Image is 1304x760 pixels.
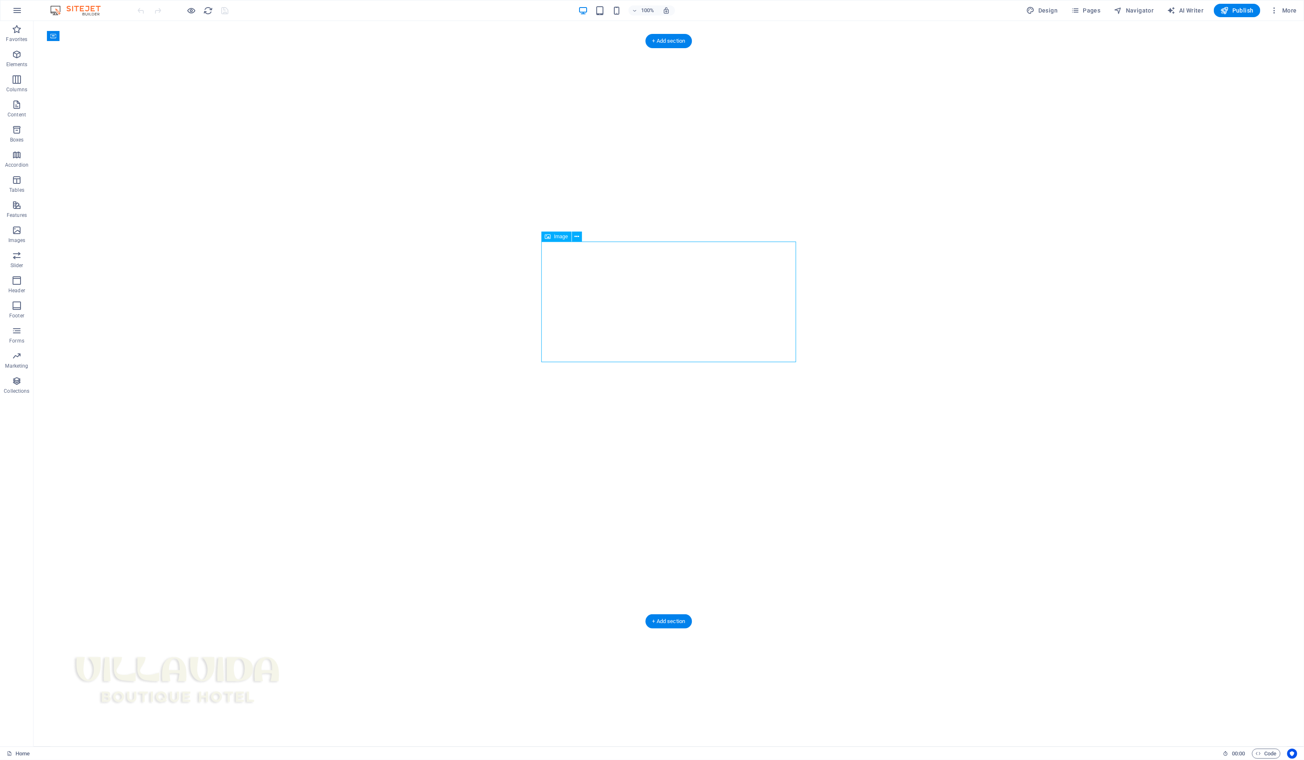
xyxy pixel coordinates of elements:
[1221,6,1254,15] span: Publish
[7,212,27,219] p: Features
[1167,6,1204,15] span: AI Writer
[1023,4,1061,17] div: Design (Ctrl+Alt+Y)
[6,36,27,43] p: Favorites
[8,287,25,294] p: Header
[9,312,24,319] p: Footer
[10,262,23,269] p: Slider
[1214,4,1260,17] button: Publish
[1270,6,1297,15] span: More
[48,5,111,15] img: Editor Logo
[1164,4,1207,17] button: AI Writer
[8,237,26,244] p: Images
[641,5,655,15] h6: 100%
[1252,749,1281,759] button: Code
[5,162,28,168] p: Accordion
[1223,749,1245,759] h6: Session time
[1114,6,1154,15] span: Navigator
[186,5,197,15] button: Click here to leave preview mode and continue editing
[9,187,24,193] p: Tables
[1287,749,1297,759] button: Usercentrics
[1256,749,1277,759] span: Code
[1068,4,1104,17] button: Pages
[7,749,30,759] a: Click to cancel selection. Double-click to open Pages
[6,86,27,93] p: Columns
[1027,6,1058,15] span: Design
[646,34,692,48] div: + Add section
[554,234,568,239] span: Image
[8,111,26,118] p: Content
[5,363,28,369] p: Marketing
[203,5,213,15] button: reload
[6,61,28,68] p: Elements
[204,6,213,15] i: Reload page
[1232,749,1245,759] span: 00 00
[9,337,24,344] p: Forms
[4,388,29,394] p: Collections
[1071,6,1100,15] span: Pages
[646,614,692,629] div: + Add section
[1267,4,1300,17] button: More
[629,5,658,15] button: 100%
[663,7,670,14] i: On resize automatically adjust zoom level to fit chosen device.
[10,137,24,143] p: Boxes
[1238,750,1239,757] span: :
[1023,4,1061,17] button: Design
[1111,4,1157,17] button: Navigator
